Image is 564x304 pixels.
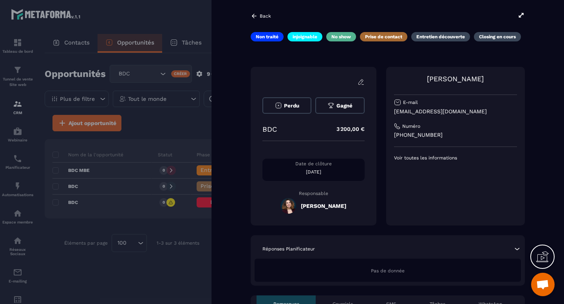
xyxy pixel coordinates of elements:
[336,103,352,109] span: Gagné
[394,155,517,161] p: Voir toutes les informations
[262,169,365,175] p: [DATE]
[315,97,364,114] button: Gagné
[365,34,402,40] p: Prise de contact
[260,13,271,19] p: Back
[531,273,555,296] a: Ouvrir le chat
[301,203,346,209] h5: [PERSON_NAME]
[262,161,365,167] p: Date de clôture
[262,191,365,196] p: Responsable
[479,34,516,40] p: Closing en cours
[331,34,351,40] p: No show
[371,268,405,274] span: Pas de donnée
[293,34,317,40] p: injoignable
[262,125,277,133] p: BDC
[256,34,278,40] p: Non traité
[329,122,365,137] p: 3 200,00 €
[262,246,315,252] p: Réponses Planificateur
[394,131,517,139] p: [PHONE_NUMBER]
[403,99,418,106] p: E-mail
[394,108,517,115] p: [EMAIL_ADDRESS][DOMAIN_NAME]
[427,75,484,83] a: [PERSON_NAME]
[402,123,420,129] p: Numéro
[416,34,465,40] p: Entretien découverte
[284,103,299,109] span: Perdu
[262,97,311,114] button: Perdu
